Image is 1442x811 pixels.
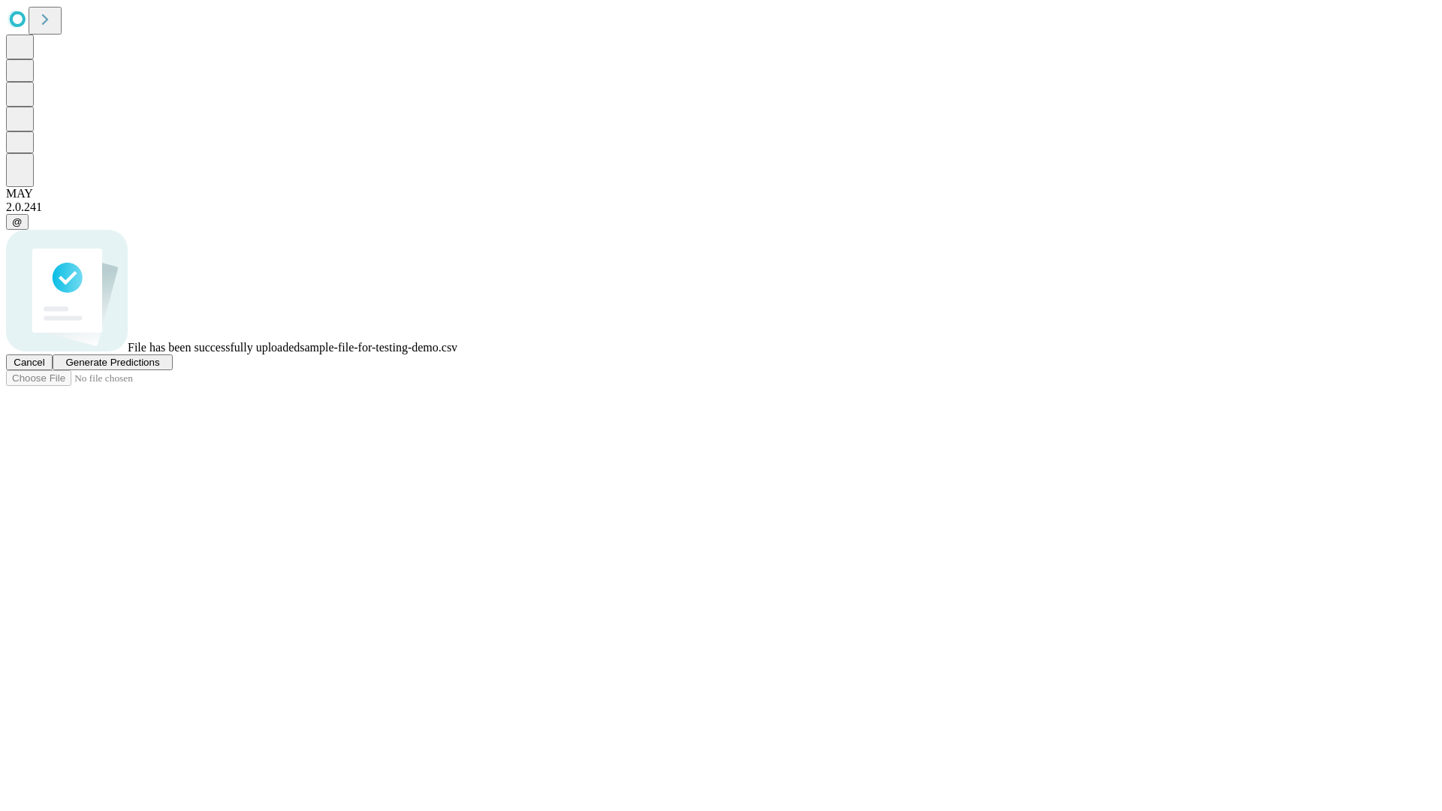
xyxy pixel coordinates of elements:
button: Cancel [6,354,53,370]
button: @ [6,214,29,230]
button: Generate Predictions [53,354,173,370]
span: Generate Predictions [65,357,159,368]
div: 2.0.241 [6,200,1436,214]
span: Cancel [14,357,45,368]
span: File has been successfully uploaded [128,341,300,354]
span: sample-file-for-testing-demo.csv [300,341,457,354]
span: @ [12,216,23,228]
div: MAY [6,187,1436,200]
